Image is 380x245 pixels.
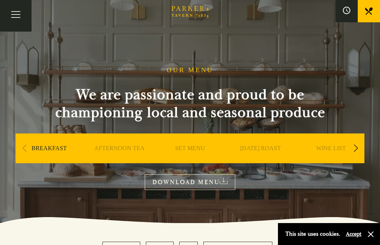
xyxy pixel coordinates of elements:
[351,140,361,157] div: Next slide
[346,231,361,238] button: Accept
[19,140,29,157] div: Previous slide
[42,86,338,122] h2: We are passionate and proud to be championing local and seasonal produce
[94,145,145,174] a: AFTERNOON TEA
[157,133,223,186] div: 3 / 9
[32,145,67,174] a: BREAKFAST
[367,231,374,238] button: Close and accept
[175,145,205,174] a: SET MENU
[240,145,281,174] a: [DATE] ROAST
[227,133,294,186] div: 4 / 9
[285,229,340,239] p: This site uses cookies.
[86,133,153,186] div: 2 / 9
[167,66,213,74] h1: OUR MENU
[298,133,364,186] div: 5 / 9
[316,145,346,174] a: WINE LIST
[16,133,82,186] div: 1 / 9
[145,174,235,190] a: DOWNLOAD MENU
